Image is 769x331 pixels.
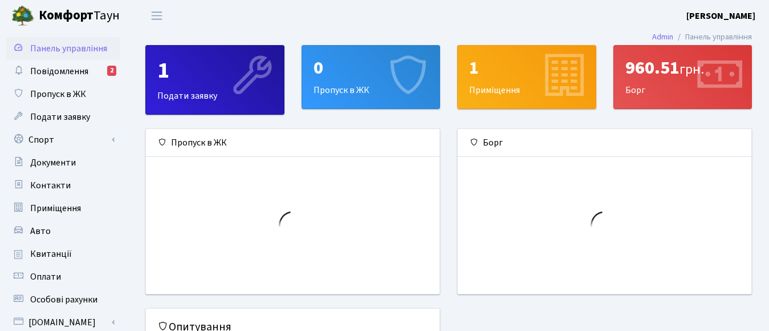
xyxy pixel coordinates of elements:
span: Повідомлення [30,65,88,78]
div: Борг [614,46,752,108]
div: 2 [107,66,116,76]
a: 1Подати заявку [145,45,284,115]
a: Подати заявку [6,106,120,128]
span: Квитанції [30,248,72,260]
a: Панель управління [6,37,120,60]
a: Пропуск в ЖК [6,83,120,106]
span: Документи [30,156,76,169]
a: Квитанції [6,243,120,265]
div: 1 [469,57,584,79]
a: Приміщення [6,197,120,220]
div: 960.51 [625,57,740,79]
img: logo.png [11,5,34,27]
a: 1Приміщення [457,45,596,109]
a: Повідомлення2 [6,60,120,83]
a: Admin [652,31,673,43]
div: Борг [458,129,751,157]
a: Особові рахунки [6,288,120,311]
div: Пропуск в ЖК [146,129,440,157]
div: Приміщення [458,46,596,108]
b: Комфорт [39,6,93,25]
li: Панель управління [673,31,752,43]
a: Контакти [6,174,120,197]
a: [PERSON_NAME] [686,9,755,23]
span: Таун [39,6,120,26]
span: Приміщення [30,202,81,215]
span: Контакти [30,179,71,192]
div: 0 [314,57,429,79]
div: 1 [157,57,272,84]
span: грн. [680,59,704,79]
span: Подати заявку [30,111,90,123]
a: Оплати [6,265,120,288]
div: Подати заявку [146,46,284,114]
span: Пропуск в ЖК [30,88,86,100]
a: Спорт [6,128,120,151]
a: Авто [6,220,120,243]
span: Оплати [30,271,61,283]
a: Документи [6,151,120,174]
span: Особові рахунки [30,293,97,306]
button: Переключити навігацію [143,6,171,25]
nav: breadcrumb [635,25,769,49]
a: 0Пропуск в ЖК [302,45,441,109]
span: Авто [30,225,51,237]
span: Панель управління [30,42,107,55]
b: [PERSON_NAME] [686,10,755,22]
div: Пропуск в ЖК [302,46,440,108]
